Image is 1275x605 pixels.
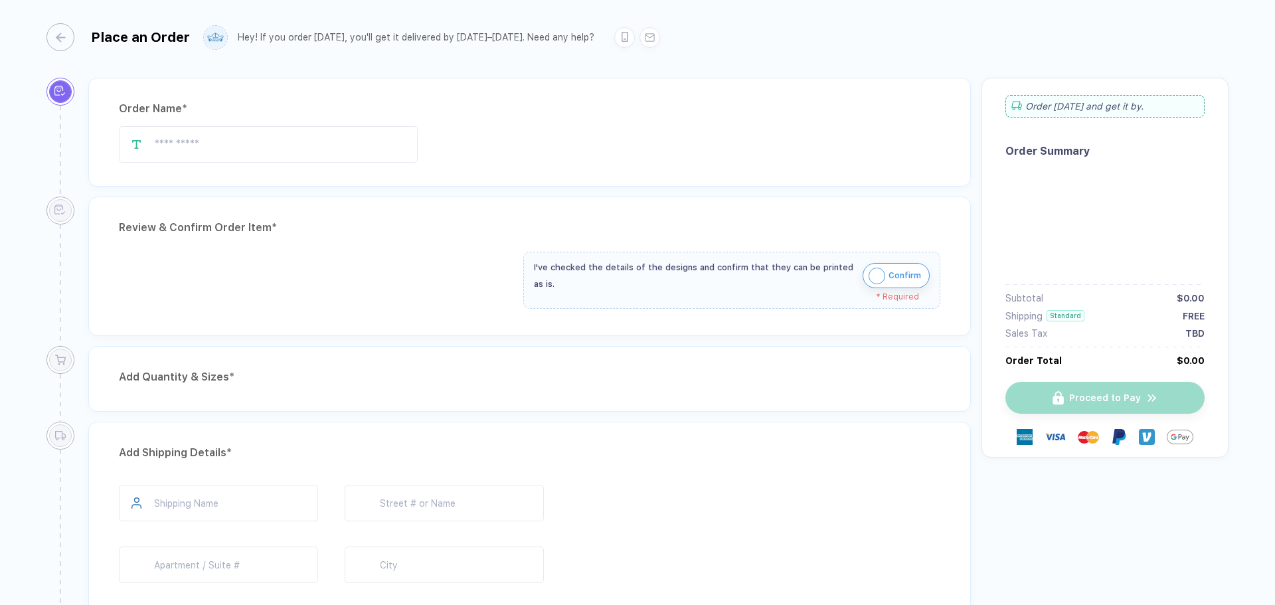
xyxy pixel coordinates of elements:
[1177,355,1205,366] div: $0.00
[889,265,921,286] span: Confirm
[1177,293,1205,303] div: $0.00
[869,268,885,284] img: icon
[1005,328,1047,339] div: Sales Tax
[204,26,227,49] img: user profile
[1005,95,1205,118] div: Order [DATE] and get it by .
[1045,426,1066,448] img: visa
[91,29,190,45] div: Place an Order
[534,292,919,302] div: * Required
[1005,293,1043,303] div: Subtotal
[119,367,940,388] div: Add Quantity & Sizes
[1111,429,1127,445] img: Paypal
[1185,328,1205,339] div: TBD
[1005,355,1062,366] div: Order Total
[119,442,940,464] div: Add Shipping Details
[1167,424,1193,450] img: GPay
[863,263,930,288] button: iconConfirm
[238,32,594,43] div: Hey! If you order [DATE], you'll get it delivered by [DATE]–[DATE]. Need any help?
[1078,426,1099,448] img: master-card
[1005,145,1205,157] div: Order Summary
[119,98,940,120] div: Order Name
[1005,311,1043,321] div: Shipping
[1183,311,1205,321] div: FREE
[1017,429,1033,445] img: express
[1139,429,1155,445] img: Venmo
[534,259,856,292] div: I've checked the details of the designs and confirm that they can be printed as is.
[119,217,940,238] div: Review & Confirm Order Item
[1047,310,1084,321] div: Standard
